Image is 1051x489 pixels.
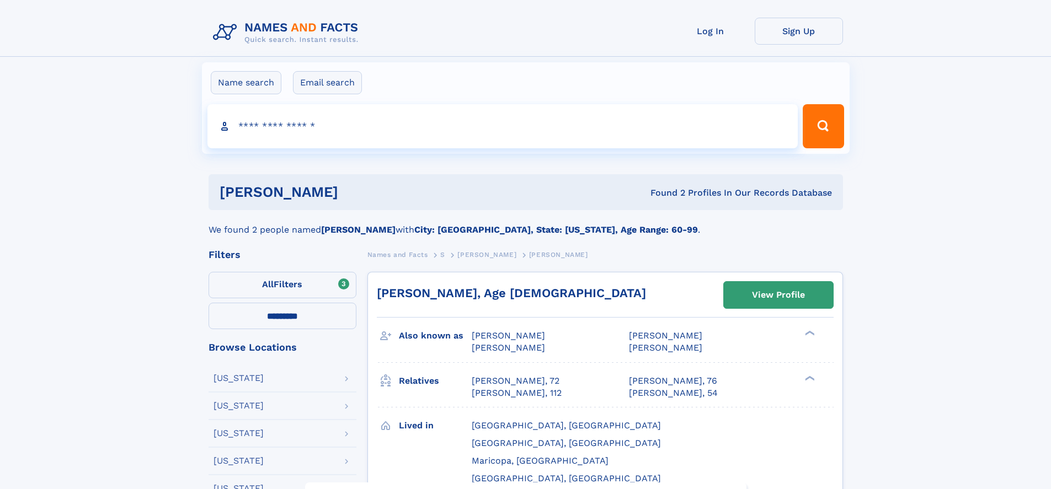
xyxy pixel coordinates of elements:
[472,455,609,466] span: Maricopa, [GEOGRAPHIC_DATA]
[377,286,646,300] a: [PERSON_NAME], Age [DEMOGRAPHIC_DATA]
[209,342,356,352] div: Browse Locations
[666,18,755,45] a: Log In
[802,374,815,381] div: ❯
[472,387,562,399] a: [PERSON_NAME], 112
[214,429,264,438] div: [US_STATE]
[457,251,516,259] span: [PERSON_NAME]
[214,374,264,383] div: [US_STATE]
[629,387,718,399] a: [PERSON_NAME], 54
[752,282,805,308] div: View Profile
[629,375,717,387] a: [PERSON_NAME], 76
[321,224,396,235] b: [PERSON_NAME]
[803,104,844,148] button: Search Button
[472,438,661,448] span: [GEOGRAPHIC_DATA], [GEOGRAPHIC_DATA]
[529,251,588,259] span: [PERSON_NAME]
[472,420,661,431] span: [GEOGRAPHIC_DATA], [GEOGRAPHIC_DATA]
[293,71,362,94] label: Email search
[211,71,281,94] label: Name search
[220,185,494,199] h1: [PERSON_NAME]
[207,104,798,148] input: search input
[629,330,702,341] span: [PERSON_NAME]
[472,342,545,353] span: [PERSON_NAME]
[399,372,472,390] h3: Relatives
[209,18,367,47] img: Logo Names and Facts
[367,248,428,261] a: Names and Facts
[802,330,815,337] div: ❯
[414,224,698,235] b: City: [GEOGRAPHIC_DATA], State: [US_STATE], Age Range: 60-99
[399,326,472,345] h3: Also known as
[209,250,356,260] div: Filters
[209,210,843,237] div: We found 2 people named with .
[399,416,472,435] h3: Lived in
[209,272,356,298] label: Filters
[214,401,264,410] div: [US_STATE]
[472,330,545,341] span: [PERSON_NAME]
[629,342,702,353] span: [PERSON_NAME]
[724,282,833,308] a: View Profile
[214,456,264,465] div: [US_STATE]
[755,18,843,45] a: Sign Up
[262,279,274,289] span: All
[440,248,445,261] a: S
[472,473,661,483] span: [GEOGRAPHIC_DATA], [GEOGRAPHIC_DATA]
[440,251,445,259] span: S
[494,187,832,199] div: Found 2 Profiles In Our Records Database
[472,375,559,387] a: [PERSON_NAME], 72
[457,248,516,261] a: [PERSON_NAME]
